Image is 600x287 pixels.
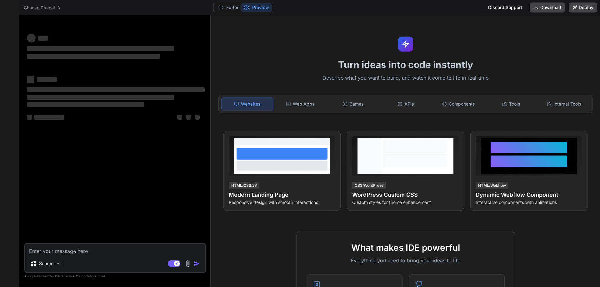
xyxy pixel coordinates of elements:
p: Source [39,260,53,267]
p: Responsive design with smooth interactions [229,199,335,205]
button: Preview [241,3,272,12]
p: Always double-check its answers. Your in Bind [24,273,206,279]
span: ‌ [34,115,64,120]
div: HTML/CSS/JS [229,182,259,189]
span: privacy [84,274,95,278]
span: ‌ [177,115,182,120]
img: Pick Models [55,261,61,266]
p: Custom styles for theme enhancement [352,199,459,205]
div: CSS/WordPress [352,182,386,189]
div: Websites [221,97,273,111]
span: Choose Project [24,5,61,11]
span: ‌ [27,95,174,100]
h1: Turn ideas into code instantly [215,59,596,70]
div: Components [433,97,484,111]
img: icon [194,260,200,267]
span: ‌ [195,115,200,120]
div: Tools [486,97,537,111]
span: ‌ [27,54,160,59]
h4: Dynamic Webflow Component [476,191,582,199]
span: ‌ [27,115,32,120]
p: Everything you need to bring your ideas to life [307,257,505,264]
span: ‌ [27,46,174,51]
img: attachment [184,260,191,267]
span: ‌ [186,115,191,120]
span: ‌ [27,34,36,42]
button: Download [530,2,565,12]
h2: What makes IDE powerful [307,241,505,254]
span: ‌ [37,77,57,82]
h4: WordPress Custom CSS [352,191,459,199]
p: Interactive components with animations [476,199,582,205]
div: HTML/Webflow [476,182,508,189]
button: Deploy [569,2,597,12]
p: Describe what you want to build, and watch it come to life in real-time [215,74,596,82]
span: ‌ [27,87,205,92]
h4: Modern Landing Page [229,191,335,199]
div: Discord Support [484,2,526,12]
span: ‌ [27,76,34,83]
div: Internal Tools [538,97,590,111]
div: Web Apps [275,97,326,111]
span: ‌ [27,102,144,107]
div: APIs [380,97,432,111]
div: Games [327,97,379,111]
button: Editor [215,3,241,12]
span: ‌ [38,36,48,41]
